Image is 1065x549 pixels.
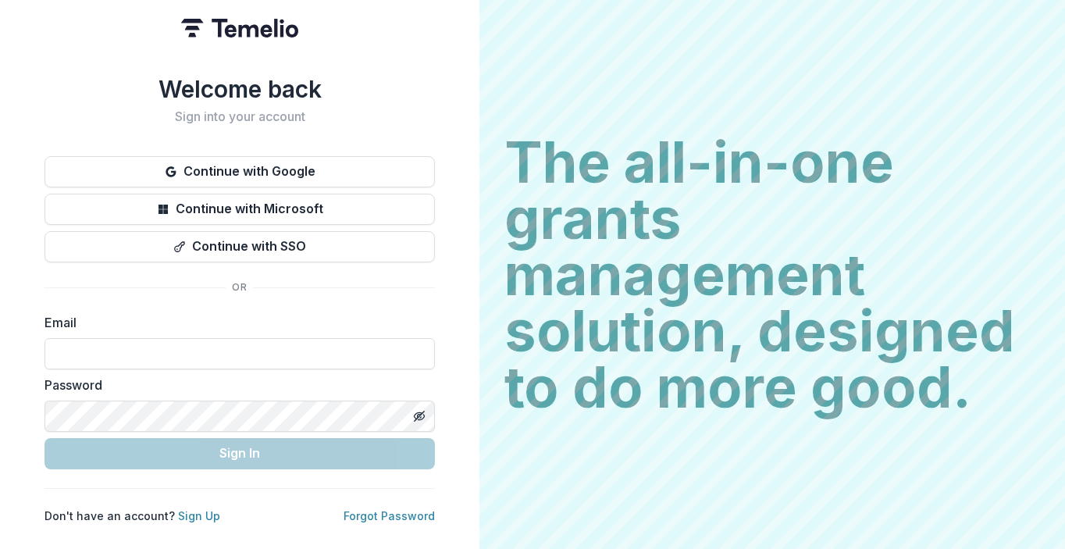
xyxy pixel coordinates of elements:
label: Password [45,376,426,394]
h1: Welcome back [45,75,435,103]
button: Continue with SSO [45,231,435,262]
p: Don't have an account? [45,508,220,524]
button: Continue with Google [45,156,435,187]
a: Forgot Password [344,509,435,522]
button: Toggle password visibility [407,404,432,429]
button: Continue with Microsoft [45,194,435,225]
a: Sign Up [178,509,220,522]
label: Email [45,313,426,332]
h2: Sign into your account [45,109,435,124]
img: Temelio [181,19,298,37]
button: Sign In [45,438,435,469]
